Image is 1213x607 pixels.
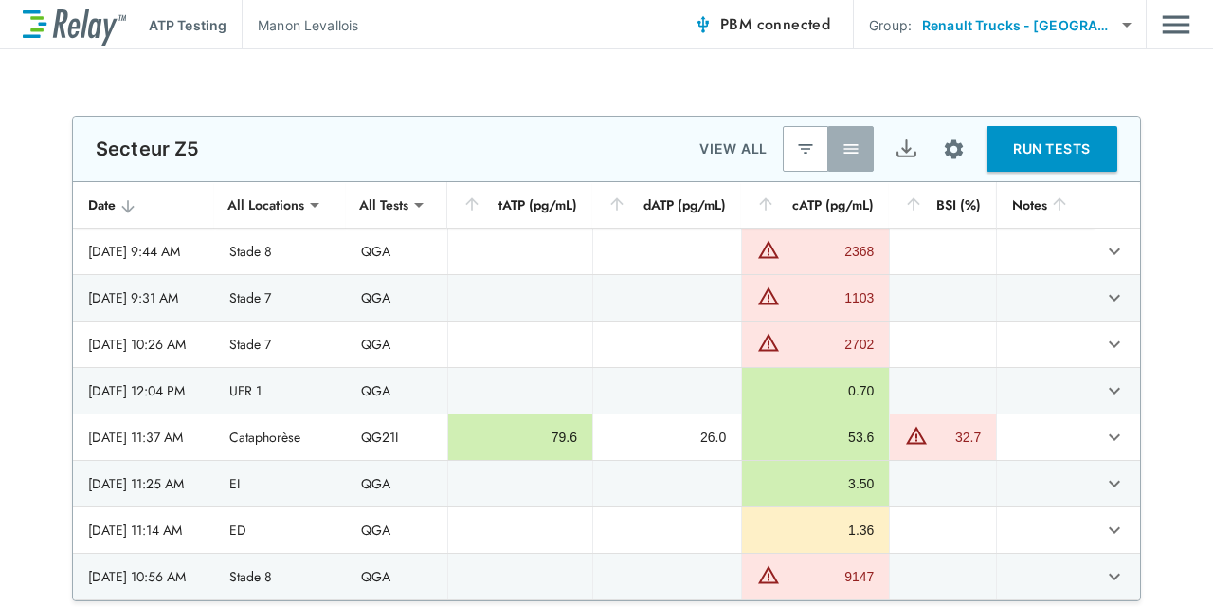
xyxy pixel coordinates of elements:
[88,335,199,354] div: [DATE] 10:26 AM
[214,507,345,553] td: ED
[463,428,577,447] div: 79.6
[88,428,199,447] div: [DATE] 11:37 AM
[96,138,200,160] p: Secteur Z5
[694,15,713,34] img: Connected Icon
[214,275,345,321] td: Stade 7
[842,139,860,158] img: View All
[785,242,874,261] div: 2368
[756,193,874,216] div: cATP (pg/mL)
[757,428,874,447] div: 53.6
[905,424,928,447] img: Warning
[1098,514,1131,546] button: expand row
[1012,193,1078,216] div: Notes
[785,335,874,354] div: 2702
[346,507,447,553] td: QGA
[149,15,226,35] p: ATP Testing
[757,331,780,354] img: Warning
[214,229,345,274] td: Stade 8
[929,124,979,175] button: Site setup
[1162,7,1190,43] button: Main menu
[1098,421,1131,453] button: expand row
[214,368,345,414] td: UFR 1
[346,461,447,506] td: QGA
[785,567,874,586] div: 9147
[346,414,447,460] td: QG21I
[214,461,345,506] td: EI
[869,15,912,35] p: Group:
[214,322,345,367] td: Stade 7
[462,193,577,216] div: tATP (pg/mL)
[1098,375,1131,407] button: expand row
[23,5,126,46] img: LuminUltra Relay
[757,381,874,400] div: 0.70
[757,563,780,586] img: Warning
[904,193,981,216] div: BSI (%)
[214,186,317,224] div: All Locations
[607,193,726,216] div: dATP (pg/mL)
[942,138,966,161] img: Settings Icon
[1098,282,1131,314] button: expand row
[258,15,358,35] p: Manon Levallois
[699,138,768,160] p: VIEW ALL
[883,126,929,172] button: Export
[346,229,447,274] td: QGA
[1098,328,1131,360] button: expand row
[1020,550,1194,593] iframe: Resource center
[73,182,1140,600] table: sticky table
[73,182,214,229] th: Date
[1098,235,1131,267] button: expand row
[214,414,345,460] td: Cataphorèse
[346,275,447,321] td: QGA
[88,288,199,307] div: [DATE] 9:31 AM
[757,285,780,307] img: Warning
[785,288,874,307] div: 1103
[932,428,981,447] div: 32.7
[796,139,815,158] img: Latest
[1098,468,1131,500] button: expand row
[88,474,199,493] div: [DATE] 11:25 AM
[757,474,874,493] div: 3.50
[88,242,199,261] div: [DATE] 9:44 AM
[214,554,345,599] td: Stade 8
[88,381,199,400] div: [DATE] 12:04 PM
[608,428,726,447] div: 26.0
[757,13,831,35] span: connected
[757,521,874,540] div: 1.36
[346,554,447,599] td: QGA
[895,138,918,161] img: Export Icon
[1162,7,1190,43] img: Drawer Icon
[720,11,830,38] span: PBM
[686,6,838,44] button: PBM connected
[346,186,422,224] div: All Tests
[346,322,447,367] td: QGA
[88,521,199,540] div: [DATE] 11:14 AM
[88,567,199,586] div: [DATE] 10:56 AM
[987,126,1117,172] button: RUN TESTS
[757,238,780,261] img: Warning
[346,368,447,414] td: QGA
